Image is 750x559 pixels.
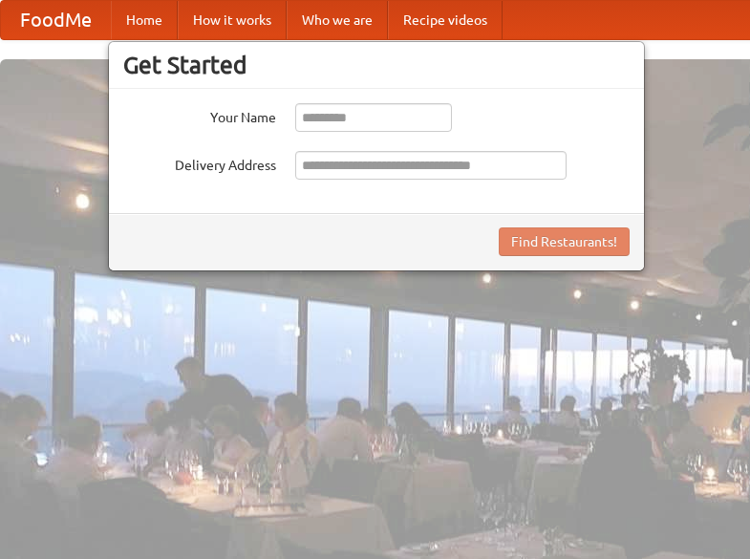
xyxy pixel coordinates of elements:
[178,1,287,39] a: How it works
[499,227,630,256] button: Find Restaurants!
[388,1,503,39] a: Recipe videos
[1,1,111,39] a: FoodMe
[287,1,388,39] a: Who we are
[123,51,630,79] h3: Get Started
[123,151,276,175] label: Delivery Address
[123,103,276,127] label: Your Name
[111,1,178,39] a: Home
